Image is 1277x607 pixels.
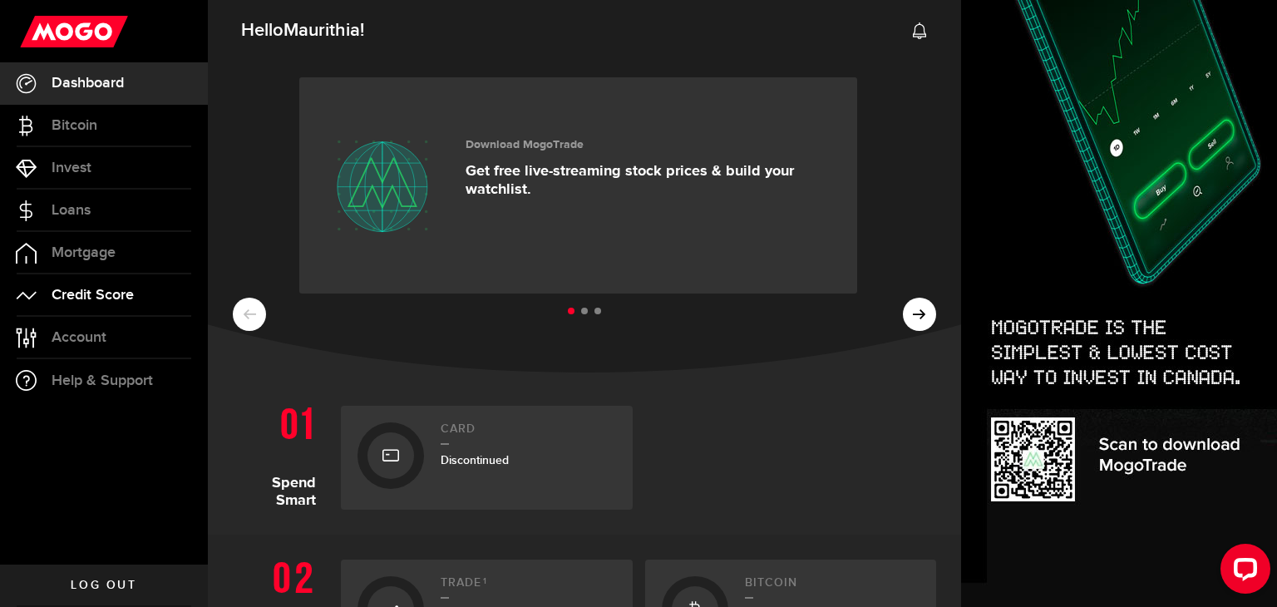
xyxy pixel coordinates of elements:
span: Maurithia [284,19,360,42]
h1: Spend Smart [233,397,328,510]
sup: 1 [483,576,487,586]
h2: Card [441,422,616,445]
span: Credit Score [52,288,134,303]
span: Invest [52,160,91,175]
h2: Bitcoin [745,576,920,599]
h2: Trade [441,576,616,599]
a: Download MogoTrade Get free live-streaming stock prices & build your watchlist. [299,77,857,294]
span: Bitcoin [52,118,97,133]
span: Dashboard [52,76,124,91]
span: Discontinued [441,453,509,467]
span: Account [52,330,106,345]
iframe: LiveChat chat widget [1207,537,1277,607]
h3: Download MogoTrade [466,138,832,152]
p: Get free live-streaming stock prices & build your watchlist. [466,162,832,199]
a: CardDiscontinued [341,406,633,510]
span: Hello ! [241,13,364,48]
span: Help & Support [52,373,153,388]
span: Log out [71,580,136,591]
span: Loans [52,203,91,218]
span: Mortgage [52,245,116,260]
